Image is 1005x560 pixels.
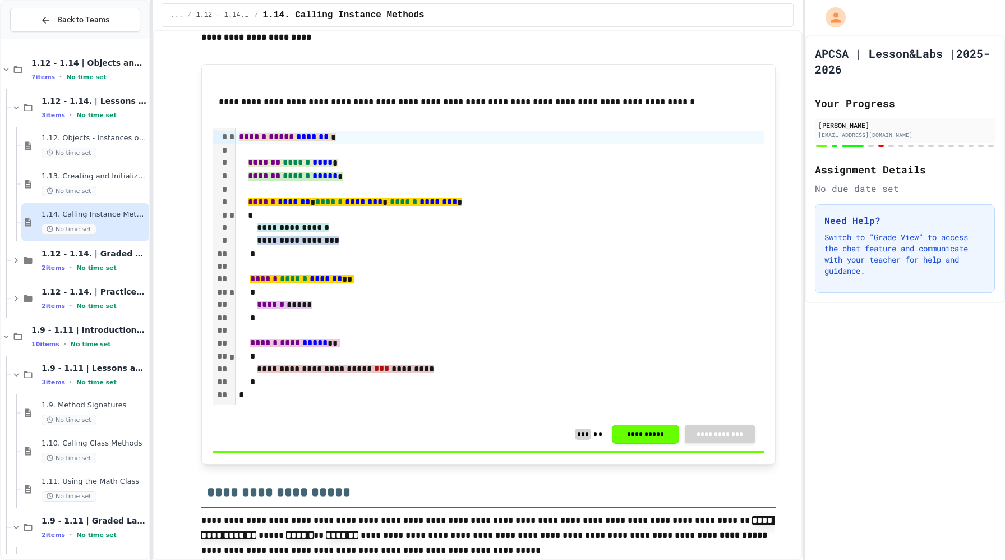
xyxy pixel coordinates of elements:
[824,232,985,277] p: Switch to "Grade View" to access the chat feature and communicate with your teacher for help and ...
[70,378,72,387] span: •
[71,341,111,348] span: No time set
[42,531,65,539] span: 2 items
[42,210,147,219] span: 1.14. Calling Instance Methods
[42,302,65,310] span: 2 items
[254,11,258,20] span: /
[31,341,59,348] span: 10 items
[42,491,96,502] span: No time set
[42,477,147,486] span: 1.11. Using the Math Class
[70,263,72,272] span: •
[815,95,995,111] h2: Your Progress
[42,453,96,463] span: No time set
[263,8,425,22] span: 1.14. Calling Instance Methods
[70,301,72,310] span: •
[10,8,140,32] button: Back to Teams
[64,339,66,348] span: •
[70,530,72,539] span: •
[42,379,65,386] span: 3 items
[814,4,849,30] div: My Account
[42,264,65,272] span: 2 items
[31,325,147,335] span: 1.9 - 1.11 | Introduction to Methods
[171,11,183,20] span: ...
[57,14,109,26] span: Back to Teams
[42,363,147,373] span: 1.9 - 1.11 | Lessons and Notes
[42,96,147,106] span: 1.12 - 1.14. | Lessons and Notes
[42,415,96,425] span: No time set
[42,172,147,181] span: 1.13. Creating and Initializing Objects: Constructors
[42,112,65,119] span: 3 items
[42,249,147,259] span: 1.12 - 1.14. | Graded Labs
[42,148,96,158] span: No time set
[187,11,191,20] span: /
[76,302,117,310] span: No time set
[824,214,985,227] h3: Need Help?
[76,264,117,272] span: No time set
[42,516,147,526] span: 1.9 - 1.11 | Graded Labs
[70,111,72,120] span: •
[42,224,96,235] span: No time set
[42,287,147,297] span: 1.12 - 1.14. | Practice Labs
[76,531,117,539] span: No time set
[31,74,55,81] span: 7 items
[76,112,117,119] span: No time set
[31,58,147,68] span: 1.12 - 1.14 | Objects and Instances of Classes
[42,186,96,196] span: No time set
[815,45,995,77] h1: APCSA | Lesson&Labs |2025-2026
[818,120,992,130] div: [PERSON_NAME]
[42,439,147,448] span: 1.10. Calling Class Methods
[196,11,250,20] span: 1.12 - 1.14. | Lessons and Notes
[59,72,62,81] span: •
[66,74,107,81] span: No time set
[76,379,117,386] span: No time set
[42,401,147,410] span: 1.9. Method Signatures
[815,182,995,195] div: No due date set
[42,134,147,143] span: 1.12. Objects - Instances of Classes
[818,131,992,139] div: [EMAIL_ADDRESS][DOMAIN_NAME]
[815,162,995,177] h2: Assignment Details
